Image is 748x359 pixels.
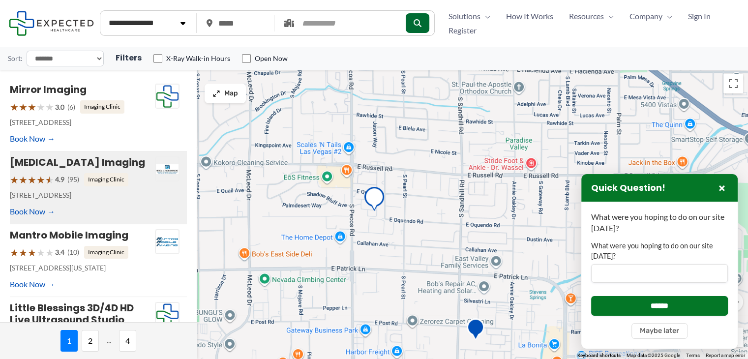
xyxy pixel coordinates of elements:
span: ★ [10,243,19,262]
a: Book Now [10,277,55,292]
a: Book Now [10,131,55,146]
h3: Filters [116,53,142,63]
span: (6) [67,101,75,114]
button: Toggle fullscreen view [723,74,743,93]
span: ★ [36,98,45,116]
button: Map [205,84,246,103]
img: Mantro Mobile Imaging [155,230,179,254]
a: Sign In [680,9,718,24]
button: Maybe later [631,323,688,339]
span: ★ [28,243,36,262]
span: ★ [45,171,54,189]
span: Resources [569,9,604,24]
span: Map data ©2025 Google [627,353,680,358]
span: Sign In [688,9,711,24]
a: Little Blessings 3D/4D HD Live Ultrasound Studio [10,301,134,327]
span: Company [629,9,662,24]
a: Report a map error [706,353,745,358]
a: Mantro Mobile Imaging [10,228,128,242]
span: Register [449,23,477,38]
span: ★ [36,243,45,262]
span: (10) [67,246,79,259]
span: 4.9 [55,173,64,186]
span: Menu Toggle [604,9,614,24]
button: Keyboard shortcuts [577,352,621,359]
span: ★ [19,98,28,116]
a: SolutionsMenu Toggle [441,9,498,24]
span: 3.4 [55,246,64,259]
span: ... [103,330,115,352]
span: ★ [19,171,28,189]
label: Sort: [8,52,23,65]
div: Quest Imaging Solutions [467,318,484,343]
a: Terms (opens in new tab) [686,353,700,358]
label: Open Now [255,54,288,63]
span: Imaging Clinic [80,100,124,113]
p: [STREET_ADDRESS] [10,116,155,129]
span: Map [224,90,238,98]
span: Menu Toggle [480,9,490,24]
span: 2 [82,330,99,352]
a: Book Now [10,204,55,219]
a: CompanyMenu Toggle [622,9,680,24]
span: ★ [19,243,28,262]
div: Medical Ultrasound Imaging [364,187,384,214]
label: What were you hoping to do on our site [DATE]? [591,241,728,261]
span: ★ [10,98,19,116]
span: (95) [67,173,79,186]
a: [MEDICAL_DATA] Imaging [10,155,145,169]
span: Imaging Clinic [84,246,128,259]
h3: Quick Question! [591,182,665,194]
a: ResourcesMenu Toggle [561,9,622,24]
span: ★ [45,243,54,262]
span: 4 [119,330,136,352]
p: What were you hoping to do on our site [DATE]? [591,211,728,234]
img: Medical Ultrasound Imaging [155,157,179,181]
span: ★ [28,98,36,116]
span: Imaging Clinic [84,173,128,186]
span: How It Works [506,9,553,24]
span: ★ [10,171,19,189]
img: Maximize [212,90,220,97]
a: How It Works [498,9,561,24]
p: [STREET_ADDRESS] [10,189,155,202]
a: Register [441,23,484,38]
span: Menu Toggle [662,9,672,24]
span: ★ [45,98,54,116]
button: Close [716,182,728,194]
a: Mirror Imaging [10,83,87,96]
span: Solutions [449,9,480,24]
p: [STREET_ADDRESS][US_STATE] [10,262,155,274]
span: ★ [36,171,45,189]
img: Expected Healthcare Logo - side, dark font, small [9,11,94,36]
span: 1 [60,330,78,352]
label: X-Ray Walk-in Hours [166,54,230,63]
img: Expected Healthcare Logo [155,84,179,109]
span: 3.0 [55,101,64,114]
span: ★ [28,171,36,189]
img: Expected Healthcare Logo [155,302,179,327]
